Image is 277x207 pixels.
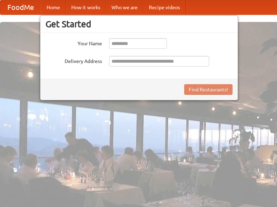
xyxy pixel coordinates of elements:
[143,0,186,15] a: Recipe videos
[106,0,143,15] a: Who we are
[0,0,41,15] a: FoodMe
[46,19,233,29] h3: Get Started
[46,38,102,47] label: Your Name
[184,84,233,95] button: Find Restaurants!
[46,56,102,65] label: Delivery Address
[66,0,106,15] a: How it works
[41,0,66,15] a: Home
